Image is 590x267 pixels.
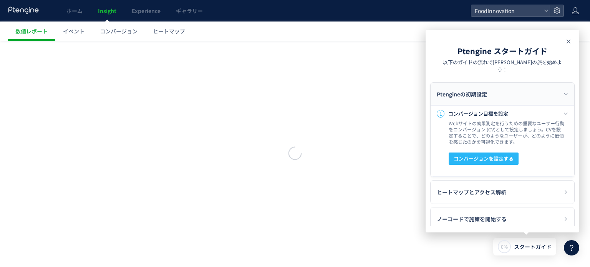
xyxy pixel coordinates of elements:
[448,110,563,118] h3: コンバージョン目標を設定
[431,181,574,204] div: ヒートマップとアクセス解析
[449,120,564,145] p: Webサイトの効果測定を行うための重要なユーザー行動をコンバージョン (CV)として設定しましょう。CVを設定することで、どのようなユーザーが、どのように価値を感じたのかを可視化できます。
[63,27,85,35] span: イベント
[98,7,116,15] span: Insight
[437,207,507,231] span: ノーコードで施策を開始する
[472,5,541,17] span: FoodInnovation
[153,27,185,35] span: ヒートマップ
[431,83,574,106] div: Ptengineの初期設定
[431,106,574,177] div: Ptengineの初期設定
[514,243,552,251] span: スタートガイド
[431,207,574,231] div: ノーコードで施策を開始する
[441,58,564,73] p: 以下のガイドの流れで[PERSON_NAME]の旅を始めよう！
[439,108,442,119] span: 1
[176,7,203,15] span: ギャラリー
[437,119,568,169] div: 1コンバージョン目標を設定
[437,108,568,119] div: 1コンバージョン目標を設定
[454,153,514,165] span: コンバージョンを設定する
[15,27,48,35] span: 数値レポート
[426,45,579,57] h2: Ptengine スタートガイド
[501,243,508,250] span: 0%
[437,83,487,106] span: Ptengineの初期設定
[449,153,519,165] button: コンバージョンを設定する
[66,7,83,15] span: ホーム
[100,27,138,35] span: コンバージョン
[132,7,161,15] span: Experience
[437,181,506,204] span: ヒートマップとアクセス解析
